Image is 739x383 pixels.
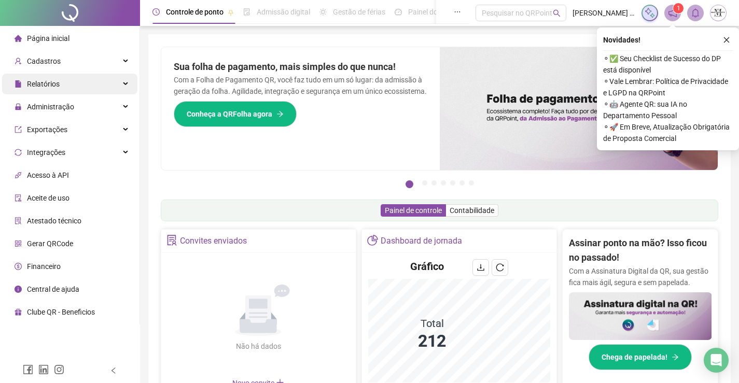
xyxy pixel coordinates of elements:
span: pie-chart [367,235,378,246]
span: Cadastros [27,57,61,65]
button: 1 [406,180,413,188]
span: clock-circle [152,8,160,16]
span: ⚬ 🤖 Agente QR: sua IA no Departamento Pessoal [603,98,733,121]
span: Aceite de uso [27,194,69,202]
p: Com a Folha de Pagamento QR, você faz tudo em um só lugar: da admissão à geração da folha. Agilid... [174,74,427,97]
span: Administração [27,103,74,111]
span: Gerar QRCode [27,239,73,248]
span: Página inicial [27,34,69,42]
span: sun [319,8,327,16]
span: Chega de papelada! [602,351,667,363]
span: Central de ajuda [27,285,79,293]
span: 1 [677,5,680,12]
span: Admissão digital [257,8,310,16]
img: sparkle-icon.fc2bf0ac1784a2077858766a79e2daf3.svg [644,7,656,19]
span: export [15,126,22,133]
button: 2 [422,180,427,186]
button: 4 [441,180,446,186]
div: Open Intercom Messenger [704,348,729,373]
span: Acesso à API [27,171,69,179]
span: ⚬ Vale Lembrar: Política de Privacidade e LGPD na QRPoint [603,76,733,98]
span: sync [15,149,22,156]
span: solution [166,235,177,246]
span: Exportações [27,125,67,134]
button: Chega de papelada! [589,344,692,370]
span: solution [15,217,22,224]
span: Painel do DP [408,8,449,16]
span: Novidades ! [603,34,640,46]
sup: 1 [673,3,684,13]
span: Conheça a QRFolha agora [187,108,272,120]
span: bell [691,8,700,18]
span: Controle de ponto [166,8,224,16]
span: api [15,172,22,179]
span: audit [15,194,22,202]
span: Atestado técnico [27,217,81,225]
span: instagram [54,364,64,375]
span: close [723,36,730,44]
span: Painel de controle [385,206,442,215]
span: file [15,80,22,88]
h2: Sua folha de pagamento, mais simples do que nunca! [174,60,427,74]
span: dashboard [395,8,402,16]
img: 67331 [710,5,726,21]
span: Contabilidade [450,206,494,215]
button: Conheça a QRFolha agora [174,101,297,127]
span: notification [668,8,677,18]
span: Financeiro [27,262,61,271]
span: linkedin [38,364,49,375]
span: reload [496,263,504,272]
span: qrcode [15,240,22,247]
span: Gestão de férias [333,8,385,16]
img: banner%2F8d14a306-6205-4263-8e5b-06e9a85ad873.png [440,47,718,170]
div: Dashboard de jornada [381,232,462,250]
span: left [110,367,117,374]
button: 5 [450,180,455,186]
span: user-add [15,58,22,65]
p: Com a Assinatura Digital da QR, sua gestão fica mais ágil, segura e sem papelada. [569,265,712,288]
h4: Gráfico [410,259,444,274]
span: Relatórios [27,80,60,88]
span: download [477,263,485,272]
span: file-done [243,8,250,16]
span: ⚬ 🚀 Em Breve, Atualização Obrigatória de Proposta Comercial [603,121,733,144]
span: [PERSON_NAME] - TRANSMARTINS [573,7,635,19]
button: 6 [459,180,465,186]
span: arrow-right [276,110,284,118]
span: pushpin [228,9,234,16]
span: search [553,9,561,17]
span: Clube QR - Beneficios [27,308,95,316]
h2: Assinar ponto na mão? Isso ficou no passado! [569,236,712,265]
span: ⚬ ✅ Seu Checklist de Sucesso do DP está disponível [603,53,733,76]
button: 3 [431,180,437,186]
span: gift [15,308,22,316]
img: banner%2F02c71560-61a6-44d4-94b9-c8ab97240462.png [569,292,712,340]
button: 7 [469,180,474,186]
span: ellipsis [454,8,461,16]
span: home [15,35,22,42]
span: lock [15,103,22,110]
div: Não há dados [211,341,306,352]
span: info-circle [15,286,22,293]
span: Integrações [27,148,65,157]
span: facebook [23,364,33,375]
div: Convites enviados [180,232,247,250]
span: dollar [15,263,22,270]
span: arrow-right [672,353,679,361]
